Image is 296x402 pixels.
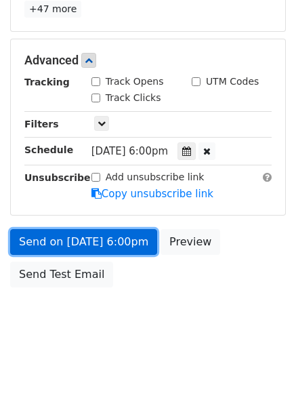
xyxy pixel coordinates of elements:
[24,53,272,68] h5: Advanced
[24,172,91,183] strong: Unsubscribe
[91,188,213,200] a: Copy unsubscribe link
[24,1,81,18] a: +47 more
[10,229,157,255] a: Send on [DATE] 6:00pm
[228,337,296,402] iframe: Chat Widget
[24,119,59,129] strong: Filters
[106,170,205,184] label: Add unsubscribe link
[106,91,161,105] label: Track Clicks
[206,75,259,89] label: UTM Codes
[161,229,220,255] a: Preview
[106,75,164,89] label: Track Opens
[24,77,70,87] strong: Tracking
[10,262,113,287] a: Send Test Email
[24,144,73,155] strong: Schedule
[91,145,168,157] span: [DATE] 6:00pm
